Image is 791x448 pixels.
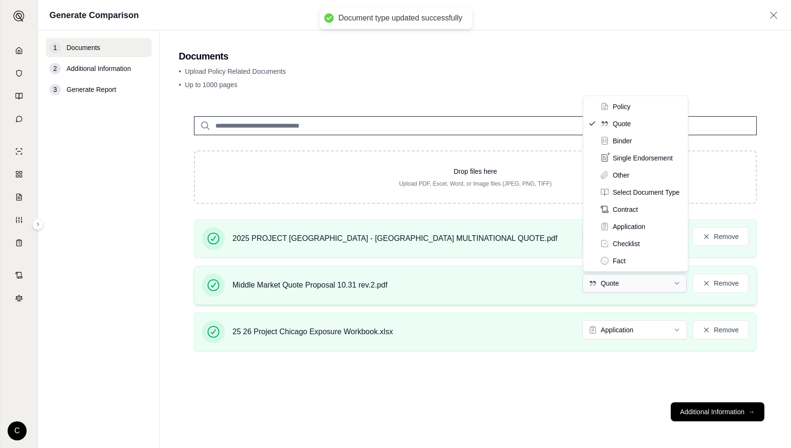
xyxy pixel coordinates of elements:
span: Policy [613,102,630,111]
span: Contract [613,205,638,214]
span: Binder [613,136,632,146]
span: Other [613,170,629,180]
div: Document type updated successfully [338,13,463,23]
span: Quote [613,119,631,129]
span: Single Endorsement [613,153,673,163]
span: Fact [613,256,626,266]
span: Checklist [613,239,640,249]
span: Select Document Type [613,188,680,197]
span: Application [613,222,646,231]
